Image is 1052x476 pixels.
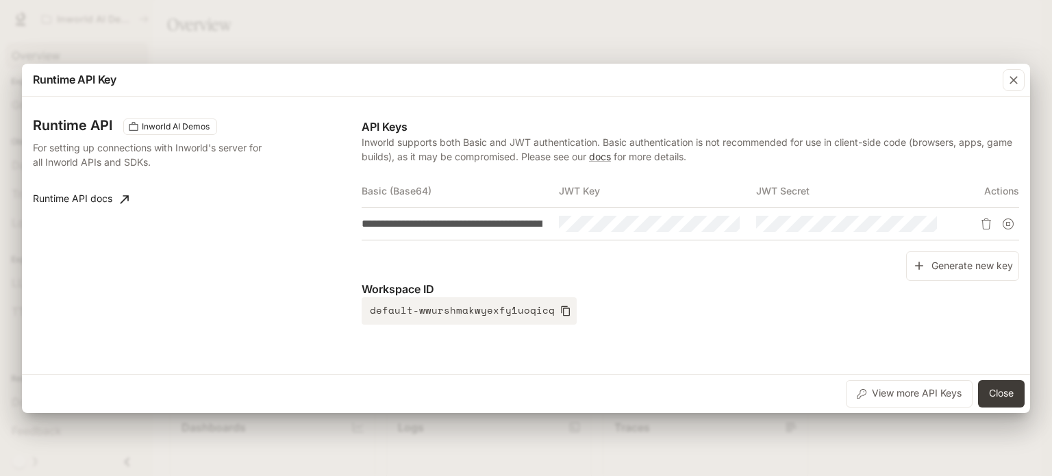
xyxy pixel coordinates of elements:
p: Runtime API Key [33,71,116,88]
a: Runtime API docs [27,186,134,213]
button: Suspend API key [997,213,1019,235]
th: Actions [953,175,1019,208]
p: Inworld supports both Basic and JWT authentication. Basic authentication is not recommended for u... [362,135,1019,164]
th: JWT Key [559,175,756,208]
span: Inworld AI Demos [136,121,215,133]
button: View more API Keys [846,380,973,408]
button: Delete API key [975,213,997,235]
button: default-wwurshmakwyexfy1uoqicq [362,297,577,325]
p: For setting up connections with Inworld's server for all Inworld APIs and SDKs. [33,140,271,169]
p: API Keys [362,118,1019,135]
button: Generate new key [906,251,1019,281]
h3: Runtime API [33,118,112,132]
th: JWT Secret [756,175,953,208]
th: Basic (Base64) [362,175,559,208]
button: Close [978,380,1025,408]
p: Workspace ID [362,281,1019,297]
div: These keys will apply to your current workspace only [123,118,217,135]
a: docs [589,151,611,162]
